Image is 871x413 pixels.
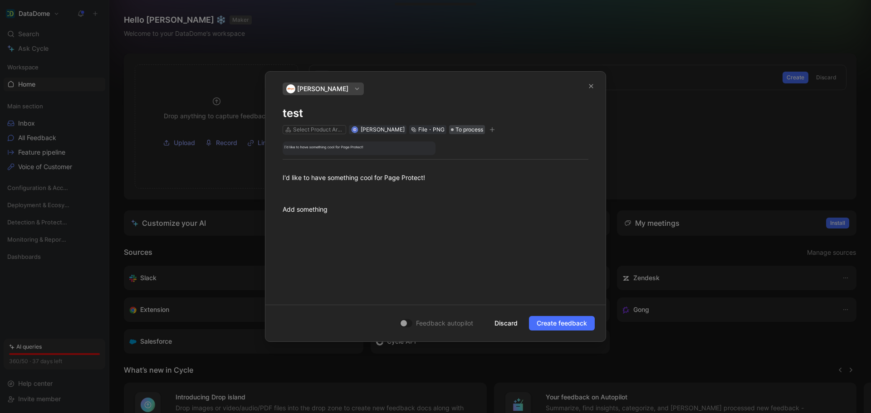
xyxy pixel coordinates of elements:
span: [PERSON_NAME] [361,126,405,133]
div: File・PNG [418,125,445,134]
span: Discard [494,318,518,329]
div: I'd like to have something cool for Page Protect! [283,163,588,182]
span: To process [455,125,483,134]
span: Create feedback [537,318,587,329]
button: logo[PERSON_NAME] [283,83,364,95]
div: Select Product Areas [293,125,344,134]
span: [PERSON_NAME] [297,83,348,94]
img: avatar [352,127,357,132]
button: Feedback autopilot [397,317,483,329]
button: Discard [487,316,525,330]
button: Create feedback [529,316,595,330]
img: logo [286,84,295,93]
span: Feedback autopilot [416,318,473,329]
h1: test [283,106,588,121]
img: test.png [283,141,435,155]
div: To process [449,125,485,134]
div: Add something [283,204,588,214]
